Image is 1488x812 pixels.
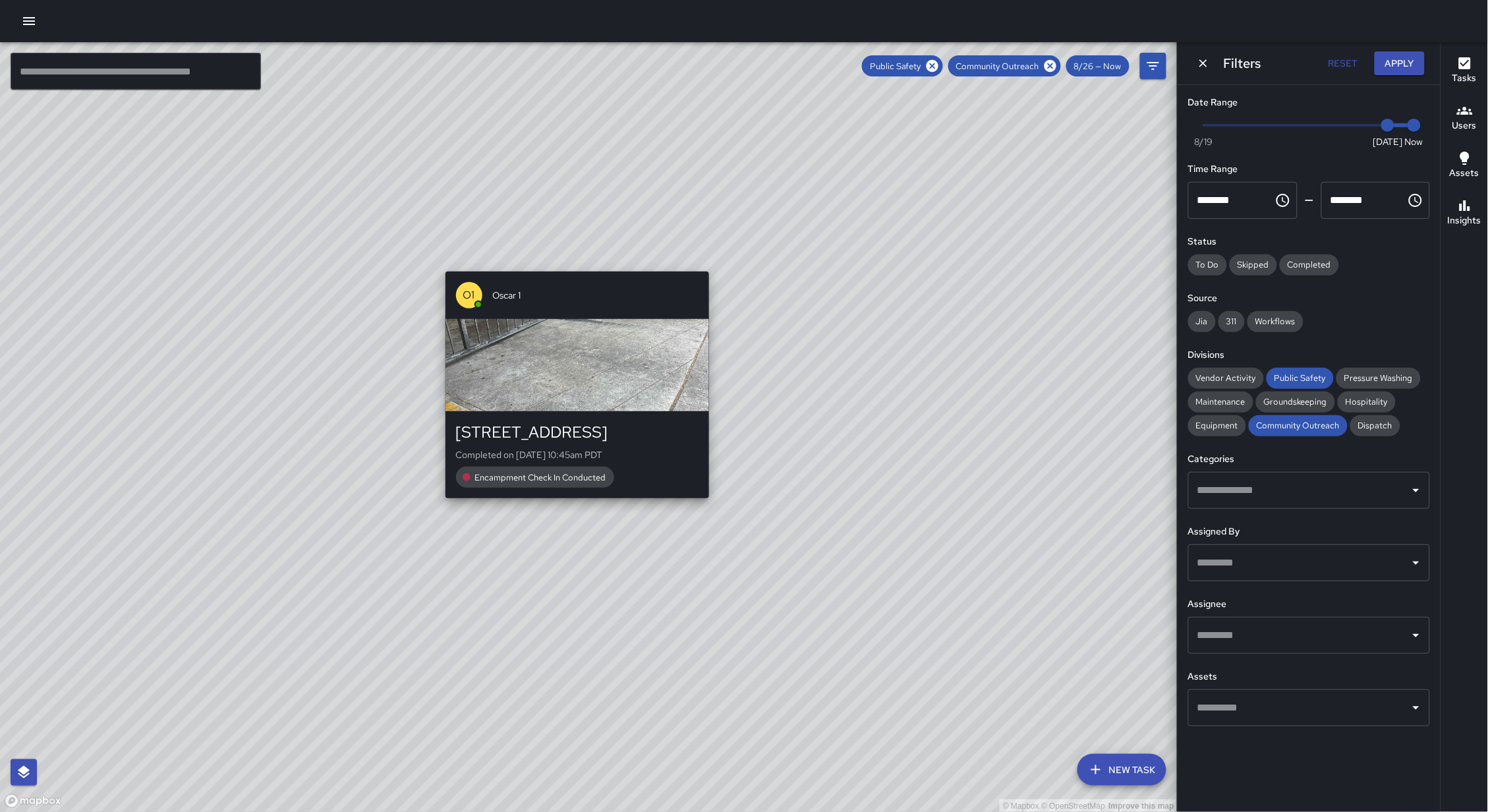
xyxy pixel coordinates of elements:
div: Community Outreach [948,55,1061,76]
span: Community Outreach [1249,420,1348,431]
div: To Do [1188,254,1227,275]
div: Groundskeeping [1256,391,1335,413]
span: Completed [1280,259,1339,270]
h6: Assignee [1188,597,1430,612]
span: 311 [1218,316,1245,327]
h6: Status [1188,235,1430,249]
button: Open [1407,481,1425,500]
div: Workflows [1247,311,1303,332]
span: Now [1405,135,1423,148]
button: Insights [1441,190,1488,237]
div: Public Safety [1267,368,1334,389]
div: Maintenance [1188,391,1253,413]
h6: Assets [1188,670,1430,684]
span: Encampment Check In Conducted [467,472,614,483]
span: Public Safety [862,61,929,72]
button: Tasks [1441,47,1488,95]
p: O1 [463,287,475,303]
h6: Date Range [1188,96,1430,110]
button: Open [1407,699,1425,717]
span: 8/19 [1195,135,1213,148]
span: Dispatch [1350,420,1400,431]
span: Public Safety [1267,372,1334,384]
h6: Time Range [1188,162,1430,177]
button: O1Oscar 1[STREET_ADDRESS]Completed on [DATE] 10:45am PDTEncampment Check In Conducted [445,272,709,498]
div: Skipped [1230,254,1277,275]
span: Pressure Washing [1336,372,1421,384]
h6: Users [1452,119,1477,133]
span: Vendor Activity [1188,372,1264,384]
button: Reset [1322,51,1364,76]
div: Dispatch [1350,415,1400,436]
button: Filters [1140,53,1166,79]
span: Equipment [1188,420,1246,431]
span: Hospitality [1338,396,1396,407]
span: Workflows [1247,316,1303,327]
button: Apply [1375,51,1425,76]
button: Choose time, selected time is 11:59 PM [1402,187,1429,214]
div: [STREET_ADDRESS] [456,422,699,443]
button: Dismiss [1193,53,1213,73]
div: Public Safety [862,55,943,76]
span: Skipped [1230,259,1277,270]
span: Community Outreach [948,61,1047,72]
div: Pressure Washing [1336,368,1421,389]
p: Completed on [DATE] 10:45am PDT [456,448,699,461]
h6: Assigned By [1188,525,1430,539]
div: Completed [1280,254,1339,275]
div: Vendor Activity [1188,368,1264,389]
div: Hospitality [1338,391,1396,413]
span: Oscar 1 [493,289,699,302]
span: To Do [1188,259,1227,270]
span: Maintenance [1188,396,1253,407]
button: Users [1441,95,1488,142]
div: 311 [1218,311,1245,332]
div: Equipment [1188,415,1246,436]
h6: Assets [1450,166,1479,181]
h6: Filters [1224,53,1261,74]
span: Groundskeeping [1256,396,1335,407]
button: Choose time, selected time is 12:00 AM [1270,187,1296,214]
div: Jia [1188,311,1216,332]
h6: Source [1188,291,1430,306]
h6: Categories [1188,452,1430,467]
span: [DATE] [1373,135,1403,148]
span: Jia [1188,316,1216,327]
button: Open [1407,554,1425,572]
span: 8/26 — Now [1066,61,1130,72]
button: Open [1407,626,1425,645]
div: Community Outreach [1249,415,1348,436]
button: New Task [1077,754,1166,786]
h6: Tasks [1452,71,1477,86]
h6: Insights [1448,214,1481,228]
button: Assets [1441,142,1488,190]
h6: Divisions [1188,348,1430,362]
